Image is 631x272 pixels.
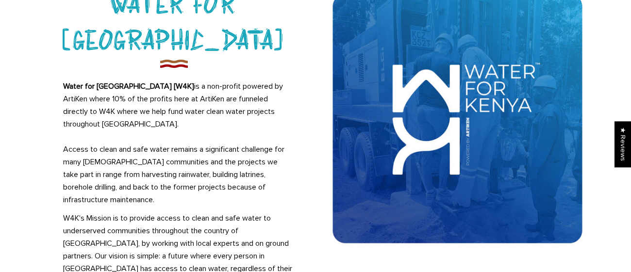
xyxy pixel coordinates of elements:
img: imgboder_1200x.png [159,57,189,70]
strong: Water for [GEOGRAPHIC_DATA] [W4K] [63,81,194,91]
p: is a non-profit powered by ArtiKen where 10% of the profits here at ArtiKen are funneled directly... [63,80,293,206]
div: Click to open Judge.me floating reviews tab [614,121,631,167]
